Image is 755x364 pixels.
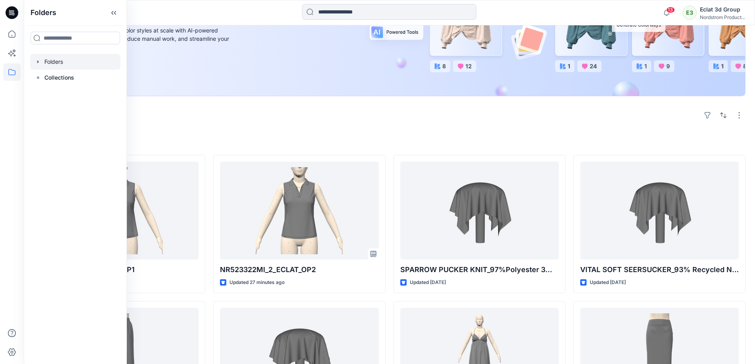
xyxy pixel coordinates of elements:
[700,14,745,20] div: Nordstrom Product...
[33,137,745,147] h4: Styles
[53,61,231,76] a: Discover more
[229,278,285,287] p: Updated 27 minutes ago
[44,73,74,82] p: Collections
[220,162,378,259] a: NR523322MI_2_ECLAT_OP2
[220,264,378,275] p: NR523322MI_2_ECLAT_OP2
[666,7,675,13] span: 13
[400,162,559,259] a: SPARROW PUCKER KNIT_97%Polyester 3%Spandex_440gsm_23019
[590,278,626,287] p: Updated [DATE]
[53,26,231,51] div: Explore ideas faster and recolor styles at scale with AI-powered tools that boost creativity, red...
[682,6,697,20] div: E3
[410,278,446,287] p: Updated [DATE]
[700,5,745,14] div: Eclat 3d Group
[400,264,559,275] p: SPARROW PUCKER KNIT_97%Polyester 3%Spandex_440gsm_23019
[580,264,739,275] p: VITAL SOFT SEERSUCKER_93% Recycled Nylon, 7% Spandex_100gsm_C32823-Q
[580,162,739,259] a: VITAL SOFT SEERSUCKER_93% Recycled Nylon, 7% Spandex_100gsm_C32823-Q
